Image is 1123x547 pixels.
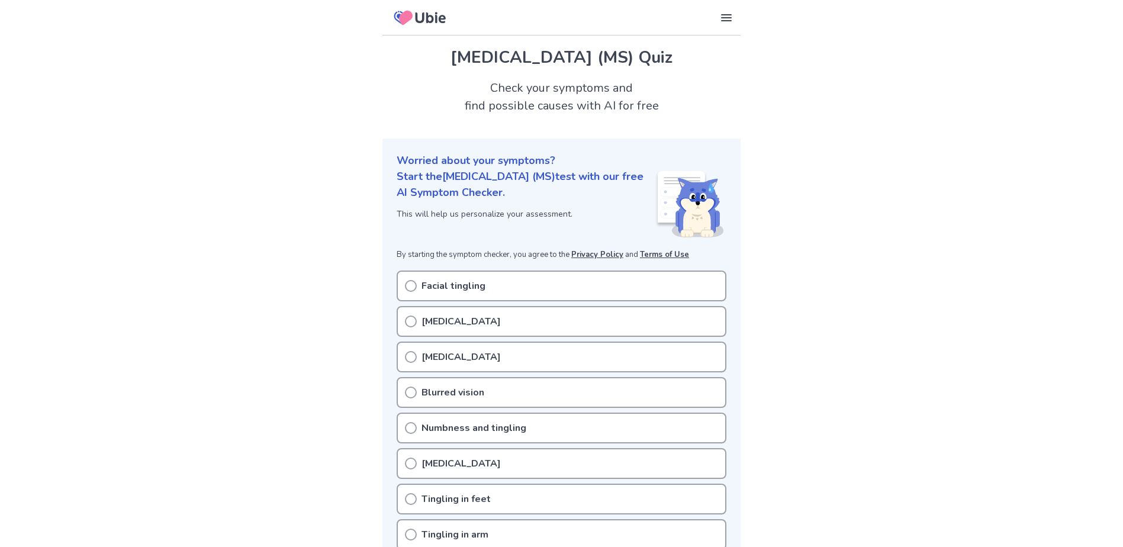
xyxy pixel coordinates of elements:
p: Facial tingling [421,279,485,293]
p: Tingling in feet [421,492,491,506]
h1: [MEDICAL_DATA] (MS) Quiz [397,45,726,70]
p: Worried about your symptoms? [397,153,726,169]
a: Terms of Use [640,249,689,260]
p: [MEDICAL_DATA] [421,456,501,471]
img: Shiba [655,171,724,237]
p: By starting the symptom checker, you agree to the and [397,249,726,261]
p: [MEDICAL_DATA] [421,314,501,329]
h2: Check your symptoms and find possible causes with AI for free [382,79,741,115]
p: [MEDICAL_DATA] [421,350,501,364]
p: Numbness and tingling [421,421,526,435]
p: Tingling in arm [421,527,488,542]
p: Start the [MEDICAL_DATA] (MS) test with our free AI Symptom Checker. [397,169,655,201]
p: Blurred vision [421,385,484,400]
p: This will help us personalize your assessment. [397,208,655,220]
a: Privacy Policy [571,249,623,260]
